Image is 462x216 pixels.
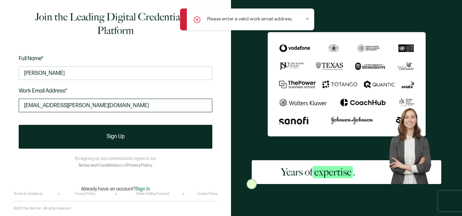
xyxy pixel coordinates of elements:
[19,10,212,37] h1: Join the Leading Digital Credentialing Platform
[19,99,212,112] input: Enter your work email address
[313,166,353,178] span: expertise
[19,66,212,80] input: Jane Doe
[385,104,441,184] img: Sertifier Signup - Years of <span class="strong-h">expertise</span>. Hero
[19,88,67,94] span: Work Email Address*
[14,206,71,211] p: ©2025 Sertifier Inc.. All rights reserved.
[207,15,292,22] p: Please enter a valid work email address.
[19,125,212,149] button: Sign Up
[14,192,42,196] a: Terms & Conditions
[78,163,119,168] a: Terms and Conditions
[19,55,43,62] span: Full Name*
[136,192,170,196] a: Online Selling Contract
[75,192,95,196] a: Privacy Policy
[107,134,125,139] span: Sign Up
[136,186,150,192] span: Sign In
[126,163,152,168] a: Privacy Policy
[268,32,426,136] img: Sertifier Signup - Years of <span class="strong-h">expertise</span>.
[75,155,156,169] p: By signing up, you automatically agree to our and .
[81,186,150,192] p: Already have an account?
[197,192,217,196] a: Cookie Policy
[281,165,355,179] h2: Years of .
[247,179,257,189] img: Sertifier Signup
